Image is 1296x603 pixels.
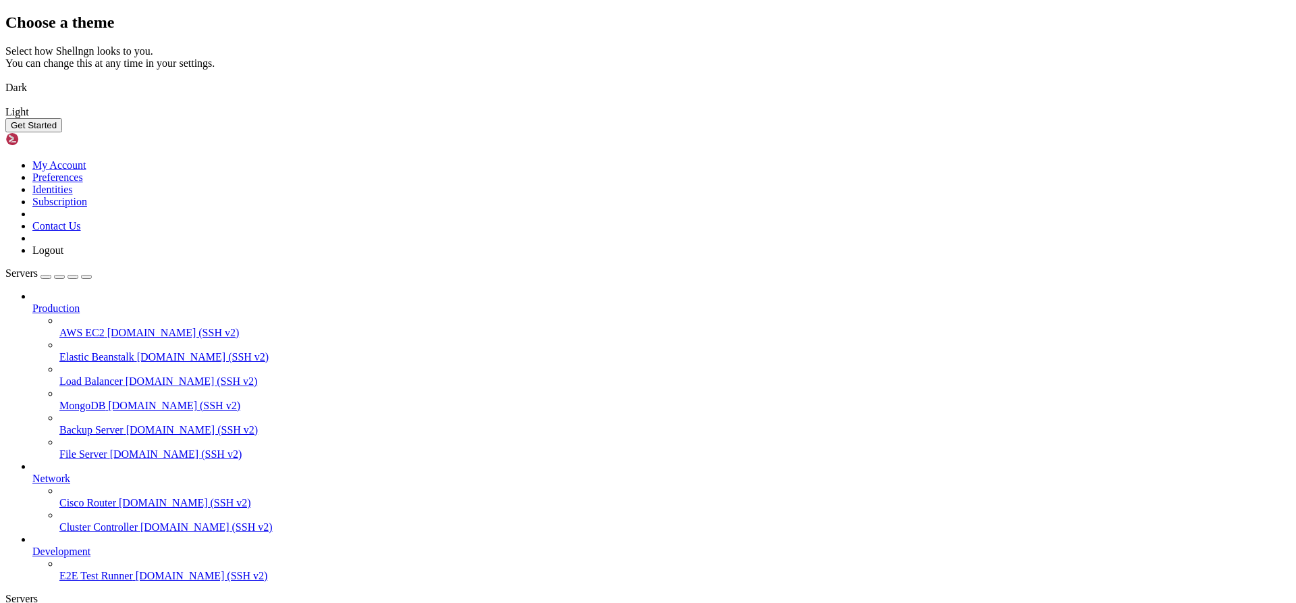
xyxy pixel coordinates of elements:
span: [DOMAIN_NAME] (SSH v2) [136,570,268,581]
li: Backup Server [DOMAIN_NAME] (SSH v2) [59,412,1291,436]
li: Elastic Beanstalk [DOMAIN_NAME] (SSH v2) [59,339,1291,363]
a: Network [32,473,1291,485]
a: Logout [32,244,63,256]
li: Cisco Router [DOMAIN_NAME] (SSH v2) [59,485,1291,509]
span: AWS EC2 [59,327,105,338]
span: Cluster Controller [59,521,138,533]
a: Backup Server [DOMAIN_NAME] (SSH v2) [59,424,1291,436]
span: Load Balancer [59,375,123,387]
span: Backup Server [59,424,124,436]
span: Servers [5,267,38,279]
a: Servers [5,267,92,279]
div: Light [5,106,1291,118]
span: [DOMAIN_NAME] (SSH v2) [110,448,242,460]
a: Cluster Controller [DOMAIN_NAME] (SSH v2) [59,521,1291,533]
li: Network [32,461,1291,533]
span: [DOMAIN_NAME] (SSH v2) [140,521,273,533]
li: E2E Test Runner [DOMAIN_NAME] (SSH v2) [59,558,1291,582]
li: Load Balancer [DOMAIN_NAME] (SSH v2) [59,363,1291,388]
div: Dark [5,82,1291,94]
a: Production [32,303,1291,315]
a: MongoDB [DOMAIN_NAME] (SSH v2) [59,400,1291,412]
button: Get Started [5,118,62,132]
span: [DOMAIN_NAME] (SSH v2) [119,497,251,508]
span: MongoDB [59,400,105,411]
h2: Choose a theme [5,14,1291,32]
a: Subscription [32,196,87,207]
a: Elastic Beanstalk [DOMAIN_NAME] (SSH v2) [59,351,1291,363]
span: E2E Test Runner [59,570,133,581]
li: Development [32,533,1291,582]
span: Production [32,303,80,314]
span: Network [32,473,70,484]
li: File Server [DOMAIN_NAME] (SSH v2) [59,436,1291,461]
li: AWS EC2 [DOMAIN_NAME] (SSH v2) [59,315,1291,339]
span: [DOMAIN_NAME] (SSH v2) [126,375,258,387]
span: [DOMAIN_NAME] (SSH v2) [126,424,259,436]
a: Load Balancer [DOMAIN_NAME] (SSH v2) [59,375,1291,388]
a: File Server [DOMAIN_NAME] (SSH v2) [59,448,1291,461]
span: [DOMAIN_NAME] (SSH v2) [137,351,269,363]
span: [DOMAIN_NAME] (SSH v2) [107,327,240,338]
a: Development [32,546,1291,558]
a: Contact Us [32,220,81,232]
li: Production [32,290,1291,461]
img: Shellngn [5,132,83,146]
div: Select how Shellngn looks to you. You can change this at any time in your settings. [5,45,1291,70]
a: My Account [32,159,86,171]
span: [DOMAIN_NAME] (SSH v2) [108,400,240,411]
span: Development [32,546,90,557]
span: Elastic Beanstalk [59,351,134,363]
span: Cisco Router [59,497,116,508]
li: MongoDB [DOMAIN_NAME] (SSH v2) [59,388,1291,412]
a: AWS EC2 [DOMAIN_NAME] (SSH v2) [59,327,1291,339]
a: Identities [32,184,73,195]
span: File Server [59,448,107,460]
li: Cluster Controller [DOMAIN_NAME] (SSH v2) [59,509,1291,533]
a: E2E Test Runner [DOMAIN_NAME] (SSH v2) [59,570,1291,582]
a: Cisco Router [DOMAIN_NAME] (SSH v2) [59,497,1291,509]
a: Preferences [32,172,83,183]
